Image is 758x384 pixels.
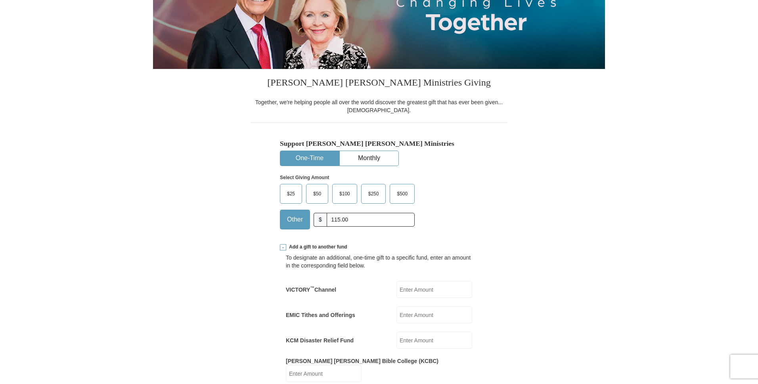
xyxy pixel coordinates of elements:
input: Enter Amount [286,365,362,382]
input: Other Amount [327,213,415,227]
label: KCM Disaster Relief Fund [286,336,354,344]
label: VICTORY Channel [286,286,336,294]
span: Add a gift to another fund [286,244,347,250]
input: Enter Amount [396,306,472,323]
strong: Select Giving Amount [280,175,329,180]
span: $ [314,213,327,227]
h3: [PERSON_NAME] [PERSON_NAME] Ministries Giving [250,69,508,98]
label: EMIC Tithes and Offerings [286,311,355,319]
div: To designate an additional, one-time gift to a specific fund, enter an amount in the correspondin... [286,254,472,269]
span: $500 [393,188,412,200]
sup: ™ [310,285,314,290]
span: $50 [309,188,325,200]
span: $25 [283,188,299,200]
label: [PERSON_NAME] [PERSON_NAME] Bible College (KCBC) [286,357,438,365]
input: Enter Amount [396,332,472,349]
span: $100 [335,188,354,200]
span: Other [283,214,307,225]
div: Together, we're helping people all over the world discover the greatest gift that has ever been g... [250,98,508,114]
button: One-Time [280,151,339,166]
h5: Support [PERSON_NAME] [PERSON_NAME] Ministries [280,139,478,148]
button: Monthly [340,151,398,166]
span: $250 [364,188,383,200]
input: Enter Amount [396,281,472,298]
